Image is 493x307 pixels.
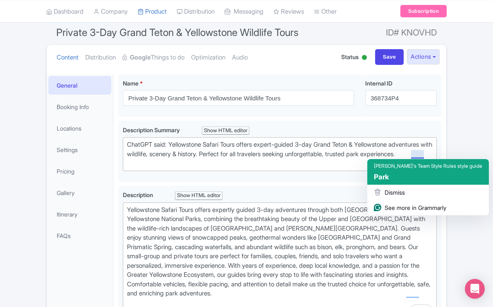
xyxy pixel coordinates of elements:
[130,53,151,62] strong: Google
[202,126,249,135] div: Show HTML editor
[85,45,116,71] a: Distribution
[48,98,111,116] a: Booking Info
[175,191,223,200] div: Show HTML editor
[360,52,369,64] div: Active
[123,137,437,171] trix-editor: To enrich screen reader interactions, please activate Accessibility in Grammarly extension settings
[465,279,485,299] div: Open Intercom Messenger
[191,45,225,71] a: Optimization
[365,80,392,87] span: Internal ID
[48,205,111,224] a: Itinerary
[375,49,404,65] input: Save
[48,140,111,159] a: Settings
[123,191,154,198] span: Description
[341,52,359,61] span: Status
[122,45,184,71] a: GoogleThings to do
[57,45,79,71] a: Content
[407,49,440,64] button: Actions
[48,162,111,181] a: Pricing
[123,126,181,133] span: Description Summary
[48,226,111,245] a: FAQs
[123,80,139,87] span: Name
[48,119,111,138] a: Locations
[48,183,111,202] a: Gallery
[386,24,437,41] span: ID# KNOVHD
[56,26,299,38] span: Private 3-Day Grand Teton & Yellowstone Wildlife Tours
[127,140,433,168] div: ChatGPT said: Yellowstone Safari Tours offers expert-guided 3-day Grand Teton & Yellowstone adven...
[232,45,248,71] a: Audio
[400,5,447,17] a: Subscription
[48,76,111,95] a: General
